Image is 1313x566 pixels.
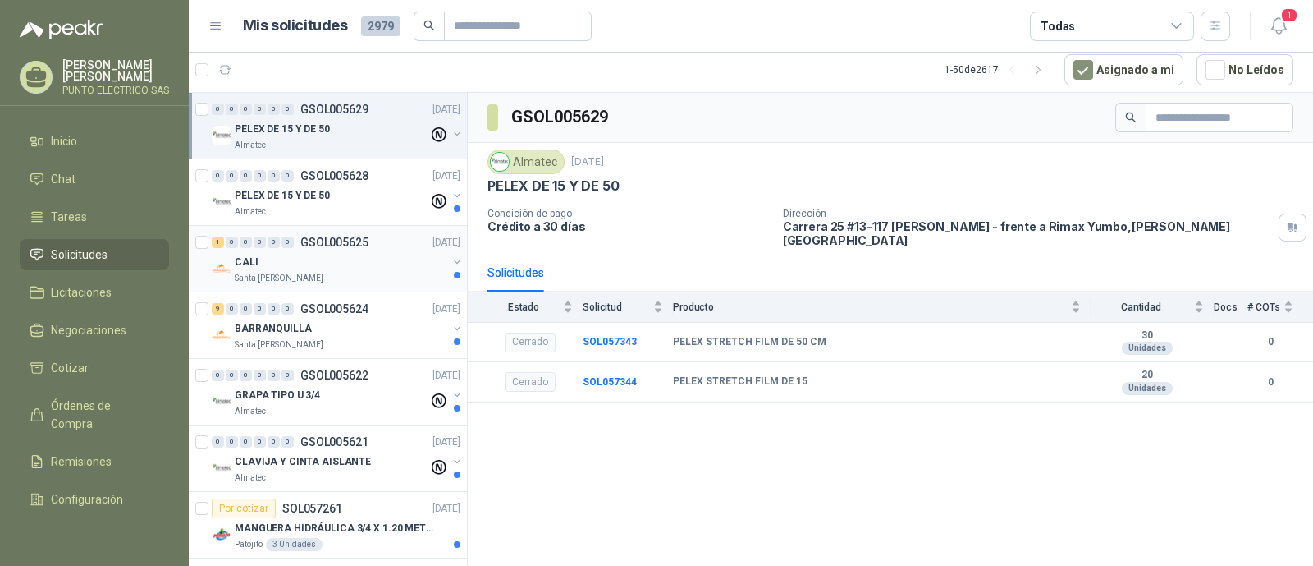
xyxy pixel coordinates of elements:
[281,170,294,182] div: 0
[254,303,266,315] div: 0
[1122,382,1173,395] div: Unidades
[300,370,368,381] p: GSOL005622
[212,392,231,412] img: Company Logo
[432,301,460,317] p: [DATE]
[266,538,323,551] div: 3 Unidades
[583,376,637,388] a: SOL057344
[487,150,565,174] div: Almatec
[487,301,560,313] span: Estado
[51,359,89,377] span: Cotizar
[1264,12,1293,41] button: 1
[300,170,368,182] p: GSOL005628
[300,436,368,448] p: GSOL005621
[212,126,231,145] img: Company Logo
[212,237,224,248] div: 1
[505,333,556,352] div: Cerrado
[511,104,611,130] h3: GSOL005629
[432,501,460,517] p: [DATE]
[51,208,87,226] span: Tareas
[282,503,342,514] p: SOL057261
[268,237,280,248] div: 0
[254,370,266,381] div: 0
[583,336,637,347] a: SOL057343
[235,321,312,337] p: BARRANQUILLA
[20,163,169,195] a: Chat
[254,170,266,182] div: 0
[62,59,169,82] p: [PERSON_NAME] [PERSON_NAME]
[1196,54,1293,85] button: No Leídos
[235,338,323,352] p: Santa [PERSON_NAME]
[189,492,467,559] a: Por cotizarSOL057261[DATE] Company LogoMANGUERA HIDRÁULICA 3/4 X 1.20 METROS DE LONGITUD HR-HR-AC...
[254,237,266,248] div: 0
[20,315,169,346] a: Negociaciones
[268,370,280,381] div: 0
[212,436,224,448] div: 0
[240,370,252,381] div: 0
[281,436,294,448] div: 0
[783,208,1272,219] p: Dirección
[212,166,464,219] a: 0 0 0 0 0 0 GSOL005628[DATE] Company LogoPELEX DE 15 Y DE 50Almatec
[571,154,604,170] p: [DATE]
[487,208,770,219] p: Condición de pago
[240,436,252,448] div: 0
[300,237,368,248] p: GSOL005625
[212,499,276,518] div: Por cotizar
[268,104,280,115] div: 0
[212,366,464,418] a: 0 0 0 0 0 0 GSOL005622[DATE] Company LogoGRAPA TIPO U 3/4Almatec
[20,484,169,515] a: Configuración
[20,352,169,384] a: Cotizar
[20,201,169,232] a: Tareas
[281,303,294,315] div: 0
[361,16,400,36] span: 2979
[235,139,266,152] p: Almatec
[1091,301,1191,313] span: Cantidad
[212,99,464,152] a: 0 0 0 0 0 0 GSOL005629[DATE] Company LogoPELEX DE 15 Y DE 50Almatec
[432,168,460,184] p: [DATE]
[226,104,238,115] div: 0
[268,170,280,182] div: 0
[212,370,224,381] div: 0
[212,259,231,278] img: Company Logo
[235,188,330,204] p: PELEX DE 15 Y DE 50
[783,219,1272,247] p: Carrera 25 #13-117 [PERSON_NAME] - frente a Rimax Yumbo , [PERSON_NAME][GEOGRAPHIC_DATA]
[1280,7,1298,23] span: 1
[212,432,464,485] a: 0 0 0 0 0 0 GSOL005621[DATE] Company LogoCLAVIJA Y CINTA AISLANTEAlmatec
[235,122,330,137] p: PELEX DE 15 Y DE 50
[226,170,238,182] div: 0
[51,453,112,471] span: Remisiones
[212,232,464,285] a: 1 0 0 0 0 0 GSOL005625[DATE] Company LogoCALISanta [PERSON_NAME]
[673,375,807,389] b: PELEX STRETCH FILM DE 15
[235,454,371,470] p: CLAVIJA Y CINTA AISLANTE
[281,104,294,115] div: 0
[20,390,169,439] a: Órdenes de Compra
[268,436,280,448] div: 0
[51,397,153,433] span: Órdenes de Compra
[1247,375,1293,390] b: 0
[226,370,238,381] div: 0
[243,14,348,38] h1: Mis solicitudes
[491,153,509,171] img: Company Logo
[300,104,368,115] p: GSOL005629
[432,102,460,117] p: [DATE]
[487,177,620,195] p: PELEX DE 15 Y DE 50
[1125,112,1137,123] span: search
[1247,301,1280,313] span: # COTs
[432,435,460,450] p: [DATE]
[487,264,544,282] div: Solicitudes
[212,104,224,115] div: 0
[1091,292,1214,322] th: Cantidad
[254,436,266,448] div: 0
[240,237,252,248] div: 0
[268,303,280,315] div: 0
[212,458,231,478] img: Company Logo
[212,170,224,182] div: 0
[212,525,231,545] img: Company Logo
[20,446,169,477] a: Remisiones
[51,246,108,264] span: Solicitudes
[226,303,238,315] div: 0
[20,126,169,157] a: Inicio
[20,277,169,308] a: Licitaciones
[51,321,126,339] span: Negociaciones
